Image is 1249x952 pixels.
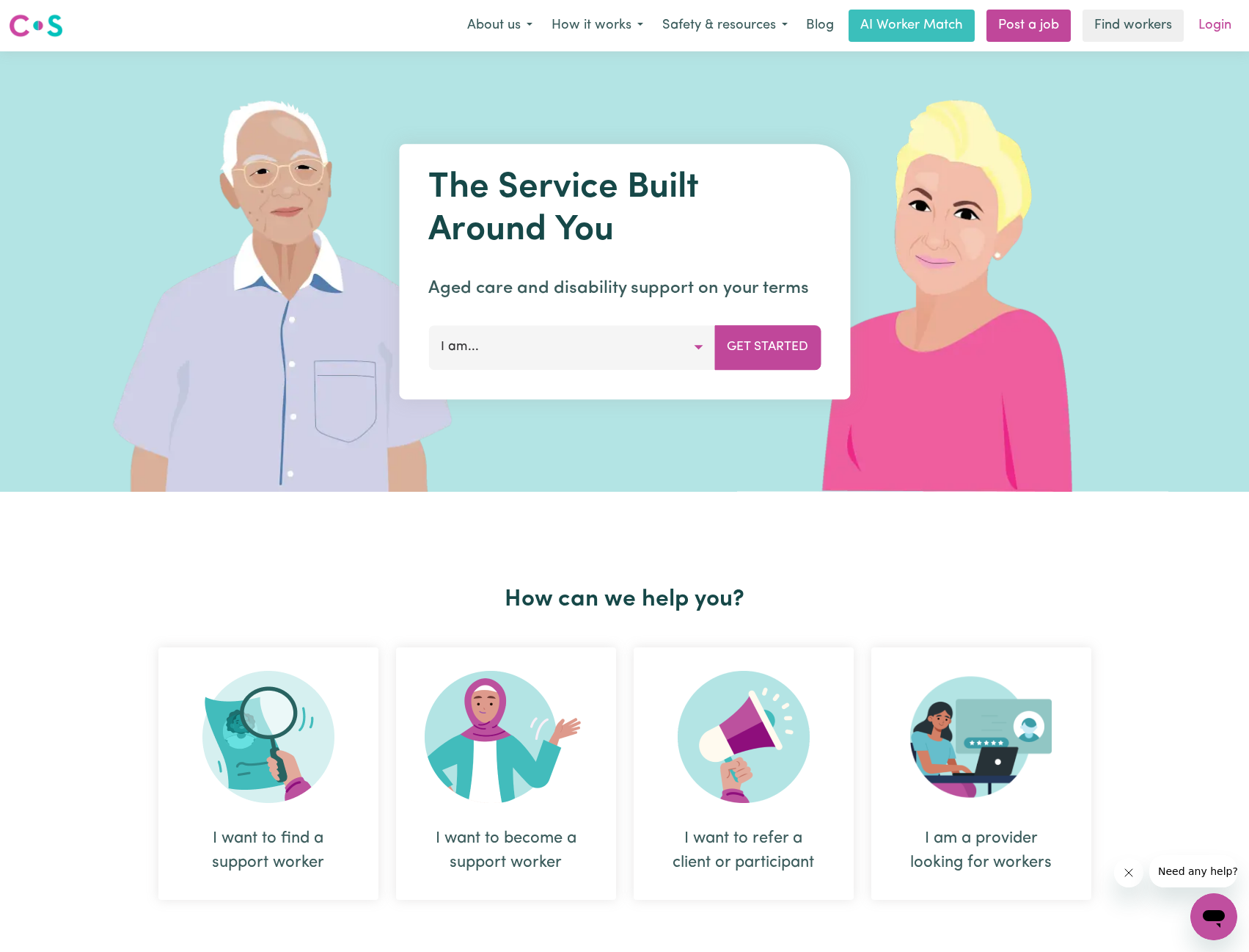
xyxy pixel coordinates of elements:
img: Provider [910,671,1052,803]
div: I want to find a support worker [158,647,378,900]
iframe: Button to launch messaging window [1190,893,1237,940]
a: Blog [797,10,843,42]
img: Search [202,671,334,803]
img: Careseekers logo [9,12,63,39]
img: Become Worker [425,671,587,803]
iframe: Close message [1114,858,1143,887]
a: Find workers [1083,10,1184,42]
iframe: Message from company [1149,855,1237,887]
button: Get Started [714,325,821,369]
button: About us [458,10,542,41]
img: Refer [678,671,810,803]
h1: The Service Built Around You [428,167,821,252]
div: I am a provider looking for workers [906,826,1056,875]
a: Login [1190,10,1240,42]
h2: How can we help you? [150,586,1100,614]
div: I want to become a support worker [431,826,581,875]
p: Aged care and disability support on your terms [428,275,821,302]
a: AI Worker Match [849,10,975,42]
div: I want to refer a client or participant [634,647,854,900]
button: I am... [428,325,715,369]
span: Need any help? [9,10,89,22]
div: I want to find a support worker [194,826,343,875]
a: Post a job [986,10,1071,42]
div: I want to refer a client or participant [669,826,818,875]
a: Careseekers logo [9,9,63,43]
div: I am a provider looking for workers [871,647,1091,900]
button: How it works [542,10,653,41]
button: Safety & resources [653,10,797,41]
div: I want to become a support worker [396,647,616,900]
